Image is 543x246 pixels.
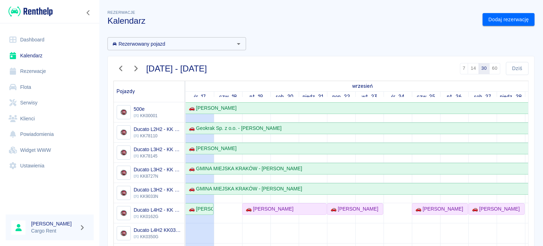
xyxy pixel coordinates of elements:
[134,105,157,113] h6: 500e
[134,186,181,193] h6: Ducato L3H2 - KK 9033N
[146,64,207,74] h3: [DATE] - [DATE]
[186,165,302,172] div: 🚗 GMINA MIEJSKA KRAKÓW - [PERSON_NAME]
[118,127,129,138] img: Image
[134,227,181,234] h6: Ducato L4H2 KK0350G
[107,10,135,15] span: Rezerwacje
[460,63,468,74] button: 7 dni
[118,147,129,159] img: Image
[489,63,500,74] button: 60 dni
[134,234,181,240] p: KK0350G
[6,158,94,174] a: Ustawienia
[469,205,520,213] div: 🚗 [PERSON_NAME]
[274,92,295,102] a: 20 września 2025
[6,126,94,142] a: Powiadomienia
[186,205,213,213] div: 🚗 [PERSON_NAME]
[6,142,94,158] a: Widget WWW
[389,92,406,102] a: 24 września 2025
[118,228,129,239] img: Image
[413,205,463,213] div: 🚗 [PERSON_NAME]
[134,166,181,173] h6: Ducato L3H2 - KK 8727N
[360,92,379,102] a: 23 września 2025
[8,6,53,17] img: Renthelp logo
[118,167,129,179] img: Image
[6,32,94,48] a: Dashboard
[248,92,265,102] a: 19 września 2025
[331,92,352,102] a: 22 września 2025
[110,39,232,48] input: Wyszukaj i wybierz pojazdy...
[6,63,94,79] a: Rezerwacje
[186,104,237,112] div: 🚗 [PERSON_NAME]
[134,133,181,139] p: KK78110
[118,187,129,199] img: Image
[217,92,239,102] a: 18 września 2025
[186,125,281,132] div: 🚗 Geokrak Sp. z o.o. - [PERSON_NAME]
[472,92,493,102] a: 27 września 2025
[117,88,135,95] span: Pojazdy
[134,113,157,119] p: KK00001
[192,92,208,102] a: 17 września 2025
[479,63,490,74] button: 30 dni
[243,205,293,213] div: 🚗 [PERSON_NAME]
[445,92,463,102] a: 26 września 2025
[234,39,244,49] button: Otwórz
[31,220,76,227] h6: [PERSON_NAME]
[118,207,129,219] img: Image
[134,146,181,153] h6: Ducato L3H2 - KK 78145
[6,79,94,95] a: Flota
[468,63,479,74] button: 14 dni
[31,227,76,235] p: Cargo Rent
[186,145,237,152] div: 🚗 [PERSON_NAME]
[350,81,374,91] a: 17 września 2025
[134,126,181,133] h6: Ducato L2H2 - KK 78110
[6,6,53,17] a: Renthelp logo
[134,173,181,179] p: KK8727N
[107,16,477,26] h3: Kalendarz
[6,111,94,127] a: Klienci
[301,92,325,102] a: 21 września 2025
[134,213,181,220] p: KK0162G
[83,8,94,17] button: Zwiń nawigację
[6,95,94,111] a: Serwisy
[134,193,181,200] p: KK9033N
[483,13,535,26] a: Dodaj rezerwację
[498,92,524,102] a: 28 września 2025
[415,92,437,102] a: 25 września 2025
[328,205,378,213] div: 🚗 [PERSON_NAME]
[186,185,302,193] div: 🚗 GMINA MIEJSKA KRAKÓW - [PERSON_NAME]
[506,62,529,75] button: Dziś
[134,153,181,159] p: KK78145
[6,48,94,64] a: Kalendarz
[118,107,129,118] img: Image
[134,206,181,213] h6: Ducato L4H2 - KK 0162G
